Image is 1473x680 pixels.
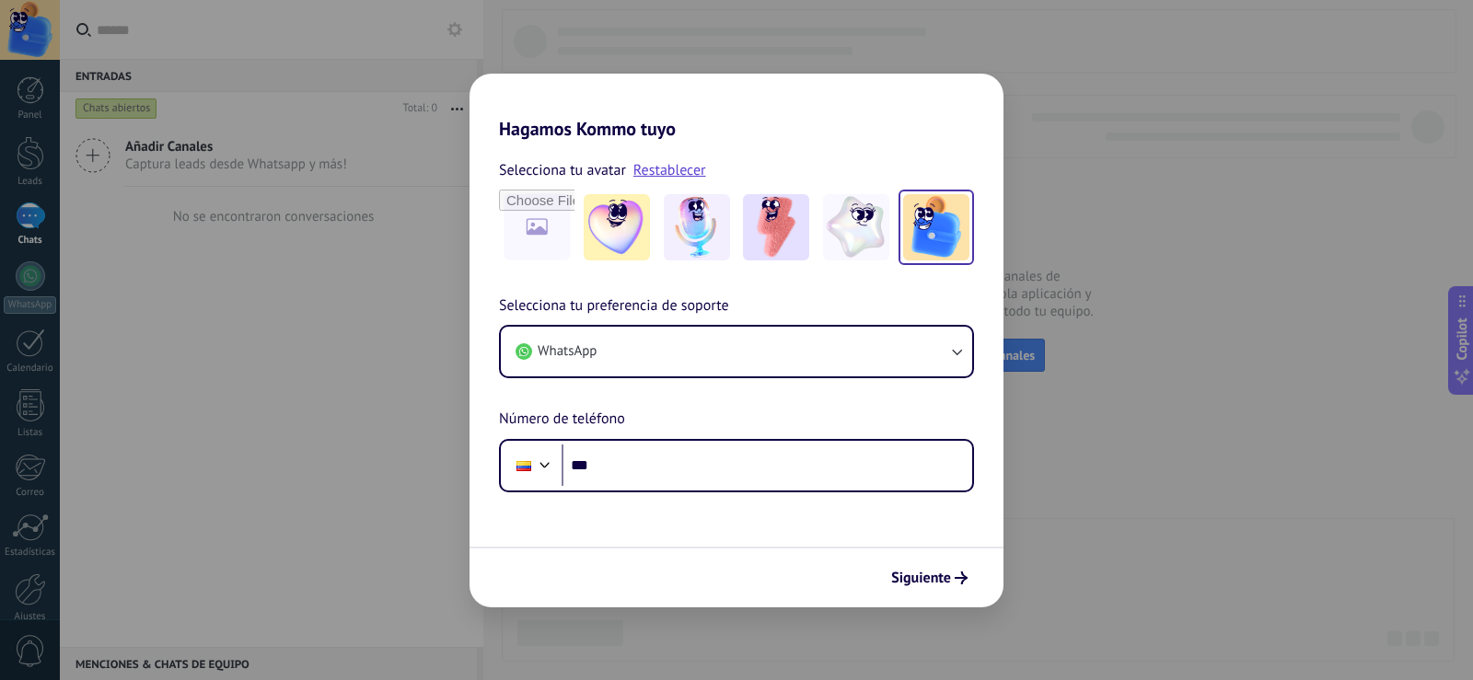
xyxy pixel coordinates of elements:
[499,294,729,318] span: Selecciona tu preferencia de soporte
[499,158,626,182] span: Selecciona tu avatar
[501,327,972,376] button: WhatsApp
[903,194,969,260] img: -5.jpeg
[506,446,541,485] div: Colombia: + 57
[823,194,889,260] img: -4.jpeg
[584,194,650,260] img: -1.jpeg
[891,571,951,584] span: Siguiente
[470,74,1003,140] h2: Hagamos Kommo tuyo
[538,342,597,361] span: WhatsApp
[743,194,809,260] img: -3.jpeg
[633,161,706,179] a: Restablecer
[883,562,976,594] button: Siguiente
[499,408,625,432] span: Número de teléfono
[664,194,730,260] img: -2.jpeg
